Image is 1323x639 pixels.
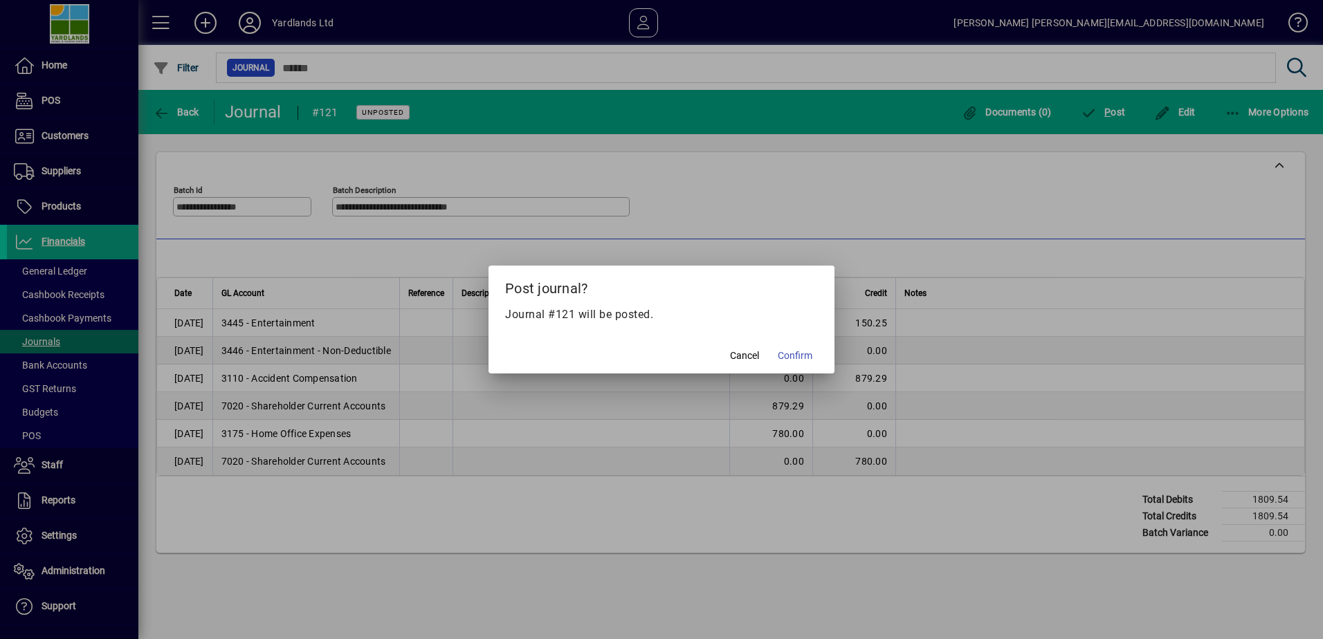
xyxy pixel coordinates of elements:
[489,266,834,306] h2: Post journal?
[722,343,767,368] button: Cancel
[778,349,812,363] span: Confirm
[772,343,818,368] button: Confirm
[730,349,759,363] span: Cancel
[505,306,818,323] p: Journal #121 will be posted.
